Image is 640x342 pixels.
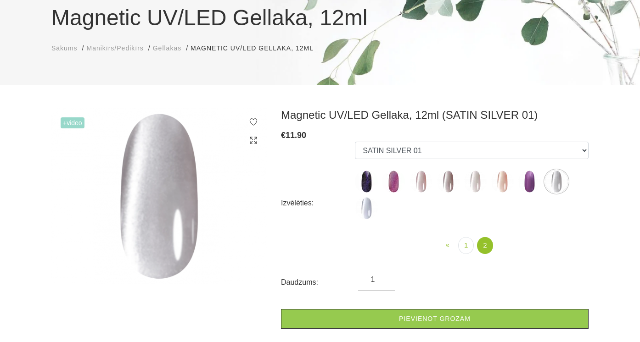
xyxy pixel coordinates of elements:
[446,241,449,248] span: «
[281,275,358,290] div: Daudzums:
[518,170,541,193] img: ...
[51,108,267,284] img: Magnetic UV/LED Gellaka, 12ml
[51,44,78,52] span: Sākums
[410,170,432,193] img: ...
[355,170,378,193] img: ...
[440,237,455,253] a: Previous
[355,197,378,220] img: ...
[382,170,405,193] img: ...
[153,44,181,52] span: Gēllakas
[51,44,78,53] a: Sākums
[61,117,84,128] span: +Video
[355,237,589,254] nav: product-offer-list
[281,196,355,210] div: Izvēlēties:
[464,170,487,193] img: ...
[153,44,181,53] a: Gēllakas
[191,44,323,53] li: Magnetic UV/LED Gellaka, 12ml
[86,44,143,53] a: Manikīrs/Pedikīrs
[86,44,143,52] span: Manikīrs/Pedikīrs
[281,309,589,329] a: Pievienot grozam
[477,237,493,254] a: 2
[286,131,306,140] span: 11.90
[281,131,286,140] span: €
[281,108,589,122] h3: Magnetic UV/LED Gellaka, 12ml (SATIN SILVER 01)
[491,170,514,193] img: ...
[545,170,568,193] img: ...
[437,170,460,193] img: ...
[458,237,474,254] a: 1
